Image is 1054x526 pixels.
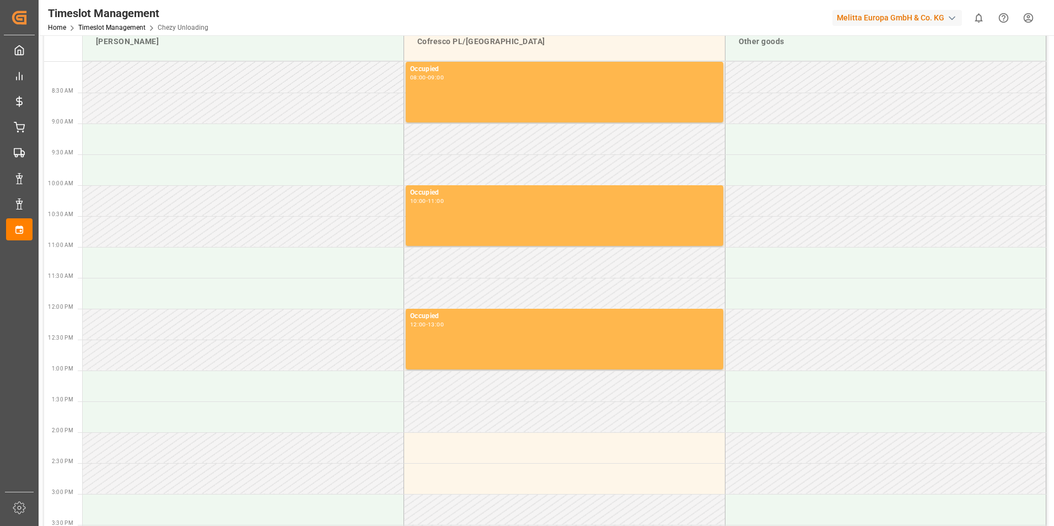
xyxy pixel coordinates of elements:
button: Melitta Europa GmbH & Co. KG [832,7,966,28]
span: 1:30 PM [52,396,73,402]
div: 09:00 [428,75,444,80]
a: Timeslot Management [78,24,146,31]
div: 11:00 [428,198,444,203]
div: Melitta Europa GmbH & Co. KG [832,10,962,26]
span: 1:00 PM [52,366,73,372]
div: - [426,198,428,203]
div: 08:00 [410,75,426,80]
button: show 0 new notifications [966,6,991,30]
span: 9:00 AM [52,119,73,125]
div: 13:00 [428,322,444,327]
div: 12:00 [410,322,426,327]
button: Help Center [991,6,1016,30]
div: Timeslot Management [48,5,208,22]
div: - [426,322,428,327]
span: 3:30 PM [52,520,73,526]
span: 11:30 AM [48,273,73,279]
a: Home [48,24,66,31]
span: 3:00 PM [52,489,73,495]
div: Cofresco PL/[GEOGRAPHIC_DATA] [413,31,716,52]
span: 2:00 PM [52,427,73,433]
span: 8:30 AM [52,88,73,94]
span: 2:30 PM [52,458,73,464]
div: Other goods [734,31,1037,52]
span: 11:00 AM [48,242,73,248]
div: [PERSON_NAME] [92,31,395,52]
div: - [426,75,428,80]
div: Occupied [410,187,719,198]
div: Occupied [410,311,719,322]
span: 10:00 AM [48,180,73,186]
span: 10:30 AM [48,211,73,217]
span: 9:30 AM [52,149,73,155]
span: 12:30 PM [48,335,73,341]
div: 10:00 [410,198,426,203]
span: 12:00 PM [48,304,73,310]
div: Occupied [410,64,719,75]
